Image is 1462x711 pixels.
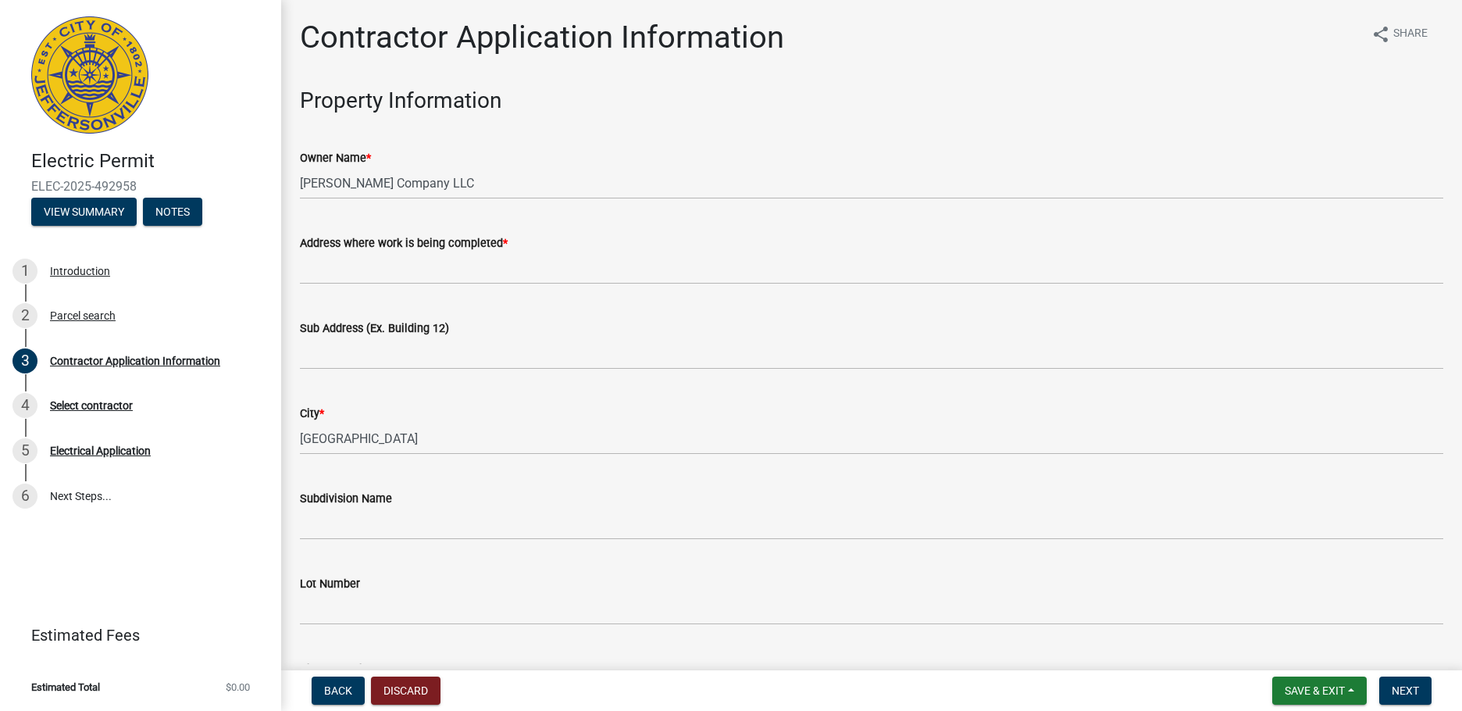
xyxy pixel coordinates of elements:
[300,238,508,249] label: Address where work is being completed
[12,438,37,463] div: 5
[12,484,37,509] div: 6
[50,310,116,321] div: Parcel search
[300,664,380,675] label: Phone Number
[31,682,100,692] span: Estimated Total
[50,400,133,411] div: Select contractor
[31,198,137,226] button: View Summary
[300,19,784,56] h1: Contractor Application Information
[12,348,37,373] div: 3
[300,88,1443,114] h3: Property Information
[31,150,269,173] h4: Electric Permit
[324,684,352,697] span: Back
[143,206,202,219] wm-modal-confirm: Notes
[31,16,148,134] img: City of Jeffersonville, Indiana
[371,677,440,705] button: Discard
[1371,25,1390,44] i: share
[300,579,360,590] label: Lot Number
[50,445,151,456] div: Electrical Application
[31,179,250,194] span: ELEC-2025-492958
[31,206,137,219] wm-modal-confirm: Summary
[143,198,202,226] button: Notes
[1392,684,1419,697] span: Next
[1272,677,1367,705] button: Save & Exit
[300,494,392,505] label: Subdivision Name
[1393,25,1428,44] span: Share
[50,355,220,366] div: Contractor Application Information
[12,303,37,328] div: 2
[50,266,110,277] div: Introduction
[1359,19,1440,49] button: shareShare
[300,153,371,164] label: Owner Name
[300,409,324,420] label: City
[12,393,37,418] div: 4
[12,620,256,651] a: Estimated Fees
[312,677,365,705] button: Back
[300,323,449,334] label: Sub Address (Ex. Building 12)
[1285,684,1345,697] span: Save & Exit
[226,682,250,692] span: $0.00
[12,259,37,284] div: 1
[1379,677,1432,705] button: Next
